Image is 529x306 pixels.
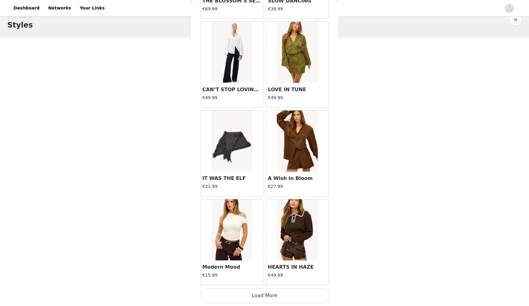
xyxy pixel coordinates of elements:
[200,288,329,303] button: Load More
[268,175,327,182] h3: A Wish in Bloom
[202,95,261,101] h4: €49.99
[211,110,252,172] img: IT WAS THE ELF
[202,86,261,93] h3: CAN’T STOP LOVING YOU
[268,6,327,12] h4: €39.99
[211,22,252,83] img: CAN’T STOP LOVING YOU
[268,263,327,271] h3: HEARTS IN HAZE
[277,22,317,83] img: LOVE IN TUNE
[76,1,108,15] a: Your Links
[7,20,33,31] h1: Styles
[268,95,327,101] h4: €49.99
[506,3,512,13] div: avatar
[268,272,327,278] h4: €49.99
[202,175,261,182] h3: IT WAS THE ELF
[268,86,327,93] h3: LOVE IN TUNE
[202,272,261,278] h4: €15.99
[277,199,317,260] img: HEARTS IN HAZE
[10,1,43,15] a: Dashboard
[202,6,261,12] h4: €69.99
[202,263,261,271] h3: Modern Mood
[211,199,252,260] img: Modern Mood
[277,110,317,172] img: A Wish in Bloom
[268,183,327,190] h4: €27.99
[44,1,75,15] a: Networks
[202,183,261,190] h4: €21.99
